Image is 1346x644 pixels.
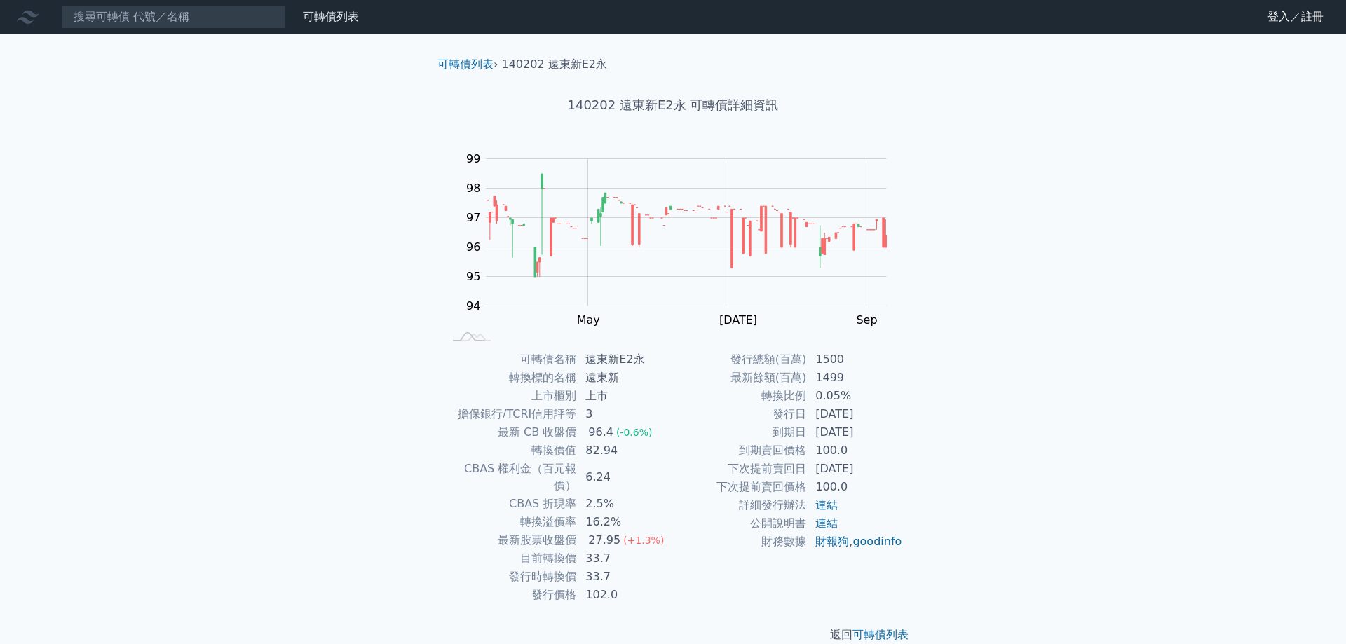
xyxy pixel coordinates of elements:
[62,5,286,29] input: 搜尋可轉債 代號／名稱
[673,423,807,441] td: 到期日
[577,313,600,327] tspan: May
[673,533,807,551] td: 財務數據
[437,57,494,71] a: 可轉債列表
[426,626,920,643] p: 返回
[1256,6,1335,28] a: 登入／註冊
[815,535,849,548] a: 財報狗
[852,535,902,548] a: goodinfo
[443,568,577,586] td: 發行時轉換價
[673,441,807,460] td: 到期賣回價格
[466,152,480,165] tspan: 99
[807,441,903,460] td: 100.0
[443,369,577,387] td: 轉換標的名稱
[719,313,757,327] tspan: [DATE]
[577,460,673,495] td: 6.24
[459,152,908,327] g: Chart
[577,387,673,405] td: 上市
[426,95,920,115] h1: 140202 遠東新E2永 可轉債詳細資訊
[443,460,577,495] td: CBAS 權利金（百元報價）
[815,498,838,512] a: 連結
[585,532,623,549] div: 27.95
[807,423,903,441] td: [DATE]
[815,516,838,530] a: 連結
[673,387,807,405] td: 轉換比例
[443,586,577,604] td: 發行價格
[577,369,673,387] td: 遠東新
[673,496,807,514] td: 詳細發行辦法
[443,350,577,369] td: 可轉債名稱
[443,531,577,549] td: 最新股票收盤價
[807,478,903,496] td: 100.0
[577,350,673,369] td: 遠東新E2永
[466,299,480,313] tspan: 94
[443,387,577,405] td: 上市櫃別
[466,270,480,283] tspan: 95
[577,586,673,604] td: 102.0
[466,211,480,224] tspan: 97
[673,405,807,423] td: 發行日
[443,405,577,423] td: 擔保銀行/TCRI信用評等
[577,441,673,460] td: 82.94
[852,628,909,641] a: 可轉債列表
[623,535,664,546] span: (+1.3%)
[673,514,807,533] td: 公開說明書
[443,513,577,531] td: 轉換溢價率
[807,533,903,551] td: ,
[577,568,673,586] td: 33.7
[807,387,903,405] td: 0.05%
[807,460,903,478] td: [DATE]
[577,495,673,513] td: 2.5%
[443,549,577,568] td: 目前轉換價
[673,350,807,369] td: 發行總額(百萬)
[466,181,480,195] tspan: 98
[807,405,903,423] td: [DATE]
[443,495,577,513] td: CBAS 折現率
[577,549,673,568] td: 33.7
[616,427,653,438] span: (-0.6%)
[303,10,359,23] a: 可轉債列表
[466,240,480,254] tspan: 96
[673,460,807,478] td: 下次提前賣回日
[807,369,903,387] td: 1499
[856,313,877,327] tspan: Sep
[443,423,577,441] td: 最新 CB 收盤價
[585,424,616,441] div: 96.4
[673,369,807,387] td: 最新餘額(百萬)
[443,441,577,460] td: 轉換價值
[577,405,673,423] td: 3
[577,513,673,531] td: 16.2%
[807,350,903,369] td: 1500
[673,478,807,496] td: 下次提前賣回價格
[502,56,607,73] li: 140202 遠東新E2永
[437,56,498,73] li: ›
